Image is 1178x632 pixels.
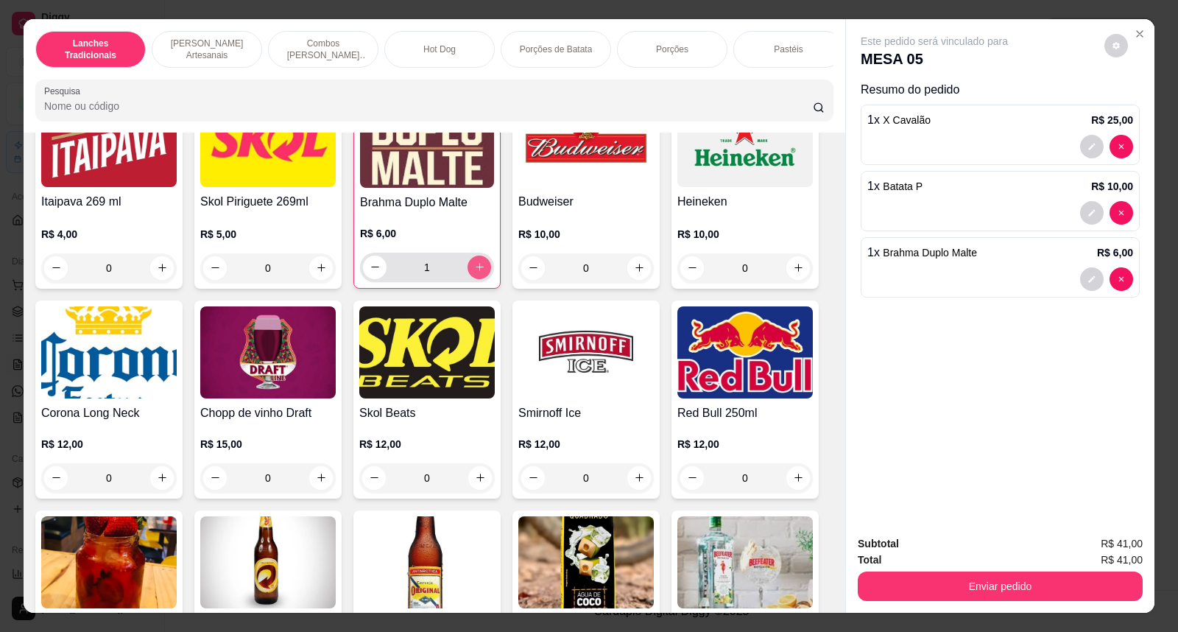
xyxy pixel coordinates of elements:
[360,96,494,188] img: product-image
[518,95,654,187] img: product-image
[861,81,1140,99] p: Resumo do pedido
[627,466,651,490] button: increase-product-quantity
[786,466,810,490] button: increase-product-quantity
[656,43,688,55] p: Porções
[521,256,545,280] button: decrease-product-quantity
[518,306,654,398] img: product-image
[677,437,813,452] p: R$ 12,00
[1080,267,1104,291] button: decrease-product-quantity
[150,256,174,280] button: increase-product-quantity
[1091,179,1133,194] p: R$ 10,00
[520,43,593,55] p: Porções de Batata
[1101,536,1143,552] span: R$ 41,00
[41,193,177,211] h4: Itaipava 269 ml
[858,538,899,550] strong: Subtotal
[468,466,492,490] button: increase-product-quantity
[203,466,227,490] button: decrease-product-quantity
[883,247,977,259] span: Brahma Duplo Malte
[858,554,881,566] strong: Total
[164,38,250,61] p: [PERSON_NAME] Artesanais
[774,43,803,55] p: Pastéis
[203,256,227,280] button: decrease-product-quantity
[1104,34,1128,57] button: decrease-product-quantity
[309,466,333,490] button: increase-product-quantity
[200,306,336,398] img: product-image
[677,227,813,242] p: R$ 10,00
[41,437,177,452] p: R$ 12,00
[359,516,495,608] img: product-image
[423,43,456,55] p: Hot Dog
[44,85,85,97] label: Pesquisa
[41,227,177,242] p: R$ 4,00
[858,572,1143,601] button: Enviar pedido
[786,256,810,280] button: increase-product-quantity
[1080,201,1104,225] button: decrease-product-quantity
[867,244,977,261] p: 1 x
[41,306,177,398] img: product-image
[627,256,651,280] button: increase-product-quantity
[518,516,654,608] img: product-image
[861,34,1008,49] p: Este pedido será vinculado para
[1110,135,1133,158] button: decrease-product-quantity
[1110,267,1133,291] button: decrease-product-quantity
[1091,113,1133,127] p: R$ 25,00
[362,466,386,490] button: decrease-product-quantity
[41,95,177,187] img: product-image
[200,193,336,211] h4: Skol Piriguete 269ml
[680,466,704,490] button: decrease-product-quantity
[677,404,813,422] h4: Red Bull 250ml
[200,404,336,422] h4: Chopp de vinho Draft
[883,114,931,126] span: X Cavalão
[867,111,931,129] p: 1 x
[359,306,495,398] img: product-image
[359,404,495,422] h4: Skol Beats
[281,38,366,61] p: Combos [PERSON_NAME] Artesanais
[521,466,545,490] button: decrease-product-quantity
[518,404,654,422] h4: Smirnoff Ice
[518,437,654,452] p: R$ 12,00
[677,516,813,608] img: product-image
[363,256,387,279] button: decrease-product-quantity
[44,466,68,490] button: decrease-product-quantity
[360,226,494,241] p: R$ 6,00
[41,516,177,608] img: product-image
[48,38,133,61] p: Lanches Tradicionais
[1128,22,1151,46] button: Close
[867,178,923,195] p: 1 x
[309,256,333,280] button: increase-product-quantity
[150,466,174,490] button: increase-product-quantity
[200,227,336,242] p: R$ 5,00
[677,95,813,187] img: product-image
[861,49,1008,69] p: MESA 05
[200,437,336,452] p: R$ 15,00
[200,95,336,187] img: product-image
[1101,552,1143,568] span: R$ 41,00
[360,194,494,211] h4: Brahma Duplo Malte
[41,404,177,422] h4: Corona Long Neck
[44,99,813,113] input: Pesquisa
[1110,201,1133,225] button: decrease-product-quantity
[518,193,654,211] h4: Budweiser
[680,256,704,280] button: decrease-product-quantity
[1080,135,1104,158] button: decrease-product-quantity
[1097,245,1133,260] p: R$ 6,00
[883,180,923,192] span: Batata P
[359,437,495,452] p: R$ 12,00
[468,256,491,279] button: increase-product-quantity
[677,193,813,211] h4: Heineken
[518,227,654,242] p: R$ 10,00
[44,256,68,280] button: decrease-product-quantity
[677,306,813,398] img: product-image
[200,516,336,608] img: product-image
